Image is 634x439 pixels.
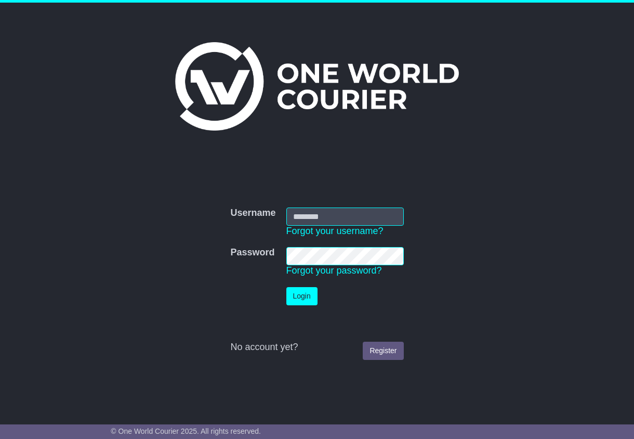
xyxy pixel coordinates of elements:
img: One World [175,42,459,131]
a: Forgot your password? [286,265,382,276]
button: Login [286,287,318,305]
span: © One World Courier 2025. All rights reserved. [111,427,261,435]
a: Forgot your username? [286,226,384,236]
div: No account yet? [230,342,403,353]
a: Register [363,342,403,360]
label: Username [230,208,275,219]
label: Password [230,247,274,259]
